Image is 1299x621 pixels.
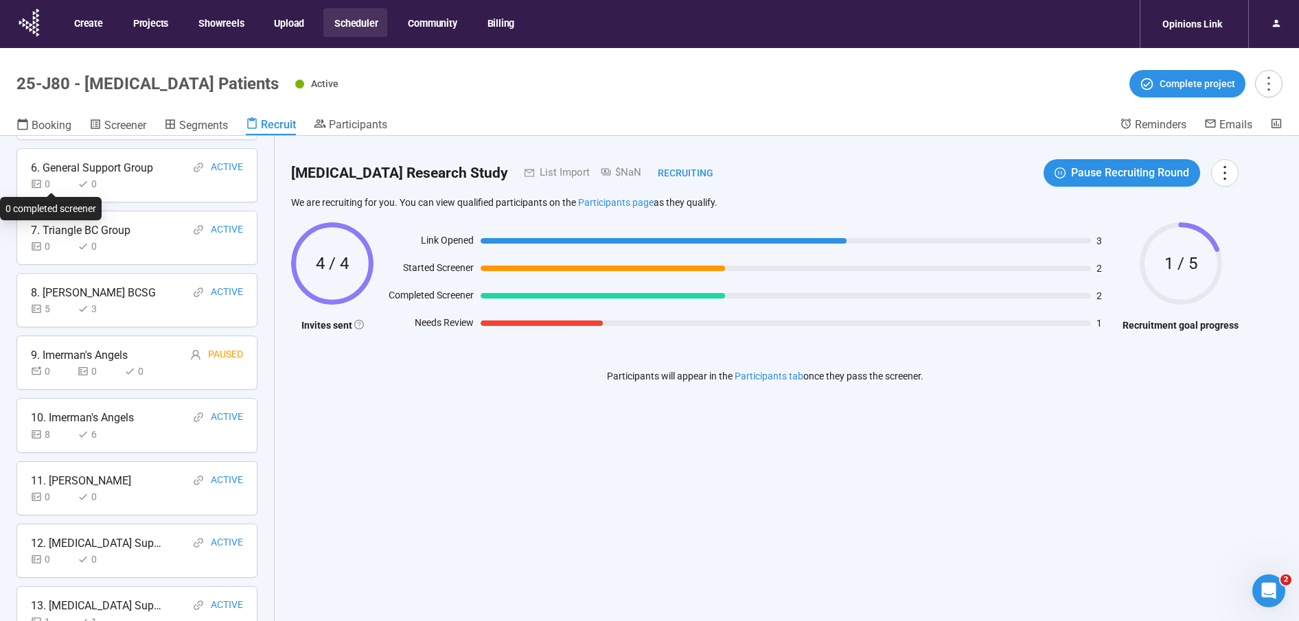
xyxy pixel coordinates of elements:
[263,8,314,37] button: Upload
[193,287,204,298] span: link
[78,239,119,254] div: 0
[291,196,1239,209] p: We are recruiting for you. You can view qualified participants on the as they qualify.
[590,165,641,181] div: $NaN
[1044,159,1200,187] button: pause-circlePause Recruiting Round
[193,162,204,173] span: link
[1123,318,1239,333] h4: Recruitment goal progress
[314,117,387,134] a: Participants
[104,119,146,132] span: Screener
[32,119,71,132] span: Booking
[164,117,228,135] a: Segments
[1154,11,1230,37] div: Opinions Link
[397,8,466,37] button: Community
[1140,255,1222,272] span: 1 / 5
[16,117,71,135] a: Booking
[187,8,253,37] button: Showreels
[78,489,119,504] div: 0
[1219,118,1252,131] span: Emails
[31,535,161,552] div: 12. [MEDICAL_DATA] Support Page - Facebook
[261,118,296,131] span: Recruit
[193,537,204,548] span: link
[1259,74,1278,93] span: more
[311,78,338,89] span: Active
[179,119,228,132] span: Segments
[1211,159,1239,187] button: more
[31,597,161,614] div: 13. [MEDICAL_DATA] Support 533 Facebook
[31,427,72,442] div: 8
[122,8,178,37] button: Projects
[1055,167,1066,178] span: pause-circle
[211,535,243,552] div: Active
[31,489,72,504] div: 0
[31,239,72,254] div: 0
[193,412,204,423] span: link
[31,552,72,567] div: 0
[578,197,654,208] a: Participants page
[124,364,165,379] div: 0
[1120,117,1186,134] a: Reminders
[1096,263,1116,273] span: 2
[534,165,590,181] div: List Import
[78,552,119,567] div: 0
[380,233,474,253] div: Link Opened
[291,318,373,333] h4: Invites sent
[78,301,119,316] div: 3
[190,349,201,360] span: user
[193,224,204,235] span: link
[354,320,364,329] span: question-circle
[78,176,119,191] div: 0
[735,371,803,382] a: Participants tab
[508,168,534,178] span: mail
[1096,291,1116,301] span: 2
[63,8,113,37] button: Create
[1280,574,1291,585] span: 2
[78,364,119,379] div: 0
[31,409,134,426] div: 10. Imerman's Angels
[31,159,153,176] div: 6. General Support Group
[1096,318,1116,328] span: 1
[380,260,474,281] div: Started Screener
[211,284,243,301] div: Active
[1096,236,1116,246] span: 3
[476,8,525,37] button: Billing
[31,222,130,239] div: 7. Triangle BC Group
[211,472,243,489] div: Active
[78,427,119,442] div: 6
[89,117,146,135] a: Screener
[31,364,72,379] div: 0
[1071,164,1189,181] span: Pause Recruiting Round
[31,284,156,301] div: 8. [PERSON_NAME] BCSG
[193,600,204,611] span: link
[1215,163,1234,182] span: more
[1160,76,1235,91] span: Complete project
[1255,70,1283,97] button: more
[380,288,474,308] div: Completed Screener
[1252,574,1285,607] iframe: Intercom live chat
[329,118,387,131] span: Participants
[291,255,373,272] span: 4 / 4
[31,472,131,489] div: 11. [PERSON_NAME]
[211,159,243,176] div: Active
[211,222,243,239] div: Active
[1204,117,1252,134] a: Emails
[607,368,923,384] p: Participants will appear in the once they pass the screener.
[31,301,72,316] div: 5
[211,409,243,426] div: Active
[246,117,296,135] a: Recruit
[193,475,204,486] span: link
[211,597,243,614] div: Active
[208,347,243,364] div: Paused
[323,8,387,37] button: Scheduler
[31,347,128,364] div: 9. Imerman's Angels
[1135,118,1186,131] span: Reminders
[380,315,474,336] div: Needs Review
[641,165,713,180] div: Recruiting
[291,162,508,185] h2: [MEDICAL_DATA] Research Study
[31,176,72,191] div: 0
[16,74,279,93] h1: 25-J80 - [MEDICAL_DATA] Patients
[1129,70,1245,97] button: Complete project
